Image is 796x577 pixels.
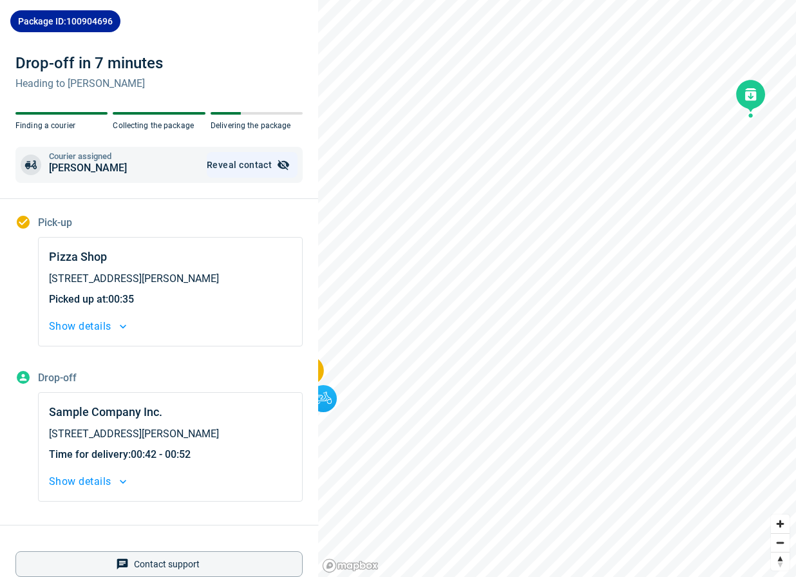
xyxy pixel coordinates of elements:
img: svg+xml;base64,PHN2ZyB3aWR0aD0iNTIiIGhlaWdodD0iMTI0IiB2aWV3Qm94PSIwIDAgNTIgMTI0IiBmaWxsPSJub25lIi... [734,78,768,158]
p: Finding a courier [15,120,108,131]
span: Picked up at [49,293,106,305]
span: 00:42 - 00:52 [131,448,191,460]
p: Delivering the package [211,120,303,131]
span: 00:35 [108,293,134,305]
span: motorbike [21,155,41,175]
span: Drop-off [38,372,77,384]
img: svg+xml;base64,PD94bWwgdmVyc2lvbj0iMS4wIiBlbmNvZGluZz0iVVRGLTgiIHN0YW5kYWxvbmU9Im5vIj8+Cjxzdmcgd2... [310,385,337,412]
span: Show details [49,473,111,491]
p: Collecting the package [113,120,205,131]
span: [STREET_ADDRESS][PERSON_NAME] [49,426,292,442]
span: Time for delivery [49,448,128,460]
span: : [49,447,292,462]
span: Sample Company Inc. [49,403,162,421]
span: Reveal contact [207,160,272,169]
span: Contact support [134,559,200,569]
span: Pizza Shop [49,248,107,266]
span: Courier assigned [49,152,127,160]
button: Zoom in [771,515,790,533]
button: Zoom out [771,533,790,552]
span: Show details [49,317,111,336]
span: Pick-up [38,216,72,229]
p: Heading to [PERSON_NAME] [15,76,163,91]
span: [PERSON_NAME] [49,160,127,176]
span: Package ID: 100904696 [18,15,113,28]
div: Drop-off in 7 minutes [15,53,163,73]
span: : [49,292,292,307]
span: [STREET_ADDRESS][PERSON_NAME] [49,271,292,287]
button: Reset bearing to north [771,552,790,571]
